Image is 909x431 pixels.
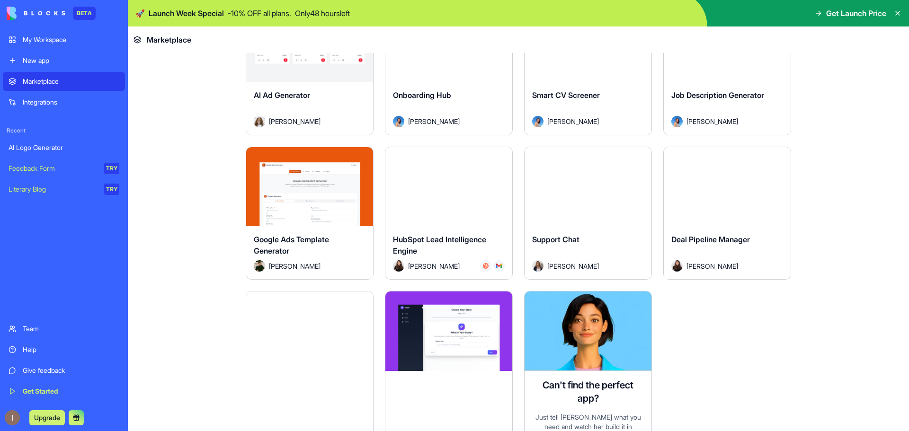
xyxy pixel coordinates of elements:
a: My Workspace [3,30,125,49]
a: Literary BlogTRY [3,180,125,199]
span: Recent [3,127,125,134]
a: Marketplace [3,72,125,91]
a: Integrations [3,93,125,112]
div: Get Started [23,387,119,396]
a: Feedback FormTRY [3,159,125,178]
a: Onboarding HubAvatar[PERSON_NAME] [385,2,513,135]
a: BETA [7,7,96,20]
span: [PERSON_NAME] [408,261,460,271]
img: Avatar [671,260,683,272]
a: Google Ads Template GeneratorAvatar[PERSON_NAME] [246,147,374,280]
span: [PERSON_NAME] [269,261,321,271]
span: [PERSON_NAME] [547,116,599,126]
img: ACg8ocKtmOvIMTc6LxDSU_fcsW-qGIekJUMb4mAVyDpecfTyuylRgw=s96-c [5,410,20,425]
a: New app [3,51,125,70]
img: Gmail_trouth.svg [496,263,502,269]
span: [PERSON_NAME] [547,261,599,271]
span: Deal Pipeline Manager [671,235,750,244]
img: Avatar [393,260,404,272]
span: Launch Week Special [149,8,224,19]
a: HubSpot Lead Intelligence EngineAvatar[PERSON_NAME] [385,147,513,280]
div: TRY [104,184,119,195]
div: Marketplace [23,77,119,86]
div: My Workspace [23,35,119,44]
img: Avatar [393,116,404,127]
a: Smart CV ScreenerAvatar[PERSON_NAME] [524,2,652,135]
span: [PERSON_NAME] [408,116,460,126]
p: Only 48 hours left [295,8,350,19]
a: Support ChatAvatar[PERSON_NAME] [524,147,652,280]
a: Job Description GeneratorAvatar[PERSON_NAME] [663,2,791,135]
img: Avatar [254,260,265,272]
span: Job Description Generator [671,90,764,100]
span: Onboarding Hub [393,90,451,100]
span: [PERSON_NAME] [686,116,738,126]
div: Team [23,324,119,334]
span: [PERSON_NAME] [269,116,321,126]
img: Hubspot_zz4hgj.svg [483,263,489,269]
span: Get Launch Price [826,8,886,19]
div: Give feedback [23,366,119,375]
span: [PERSON_NAME] [686,261,738,271]
a: AI Logo Generator [3,138,125,157]
a: Team [3,319,125,338]
img: Ella AI assistant [525,291,651,370]
span: Marketplace [147,34,191,45]
img: Avatar [254,116,265,127]
img: Avatar [532,260,544,272]
div: Feedback Form [9,164,98,173]
div: Integrations [23,97,119,107]
img: logo [7,7,65,20]
span: 🚀 [135,8,145,19]
div: New app [23,56,119,65]
a: Deal Pipeline ManagerAvatar[PERSON_NAME] [663,147,791,280]
img: Avatar [532,116,544,127]
div: BETA [73,7,96,20]
div: Help [23,345,119,354]
a: Help [3,340,125,359]
div: TRY [104,163,119,174]
span: Google Ads Template Generator [254,235,329,255]
div: Literary Blog [9,185,98,194]
span: HubSpot Lead Intelligence Engine [393,235,486,255]
a: Give feedback [3,361,125,380]
h4: Can't find the perfect app? [532,378,644,405]
a: Upgrade [29,413,65,422]
span: Smart CV Screener [532,90,600,100]
div: AI Logo Generator [9,143,119,152]
button: Upgrade [29,410,65,425]
a: AI Ad GeneratorAvatar[PERSON_NAME] [246,2,374,135]
span: AI Ad Generator [254,90,310,100]
span: Support Chat [532,235,579,244]
img: Avatar [671,116,683,127]
a: Get Started [3,382,125,401]
p: - 10 % OFF all plans. [228,8,291,19]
